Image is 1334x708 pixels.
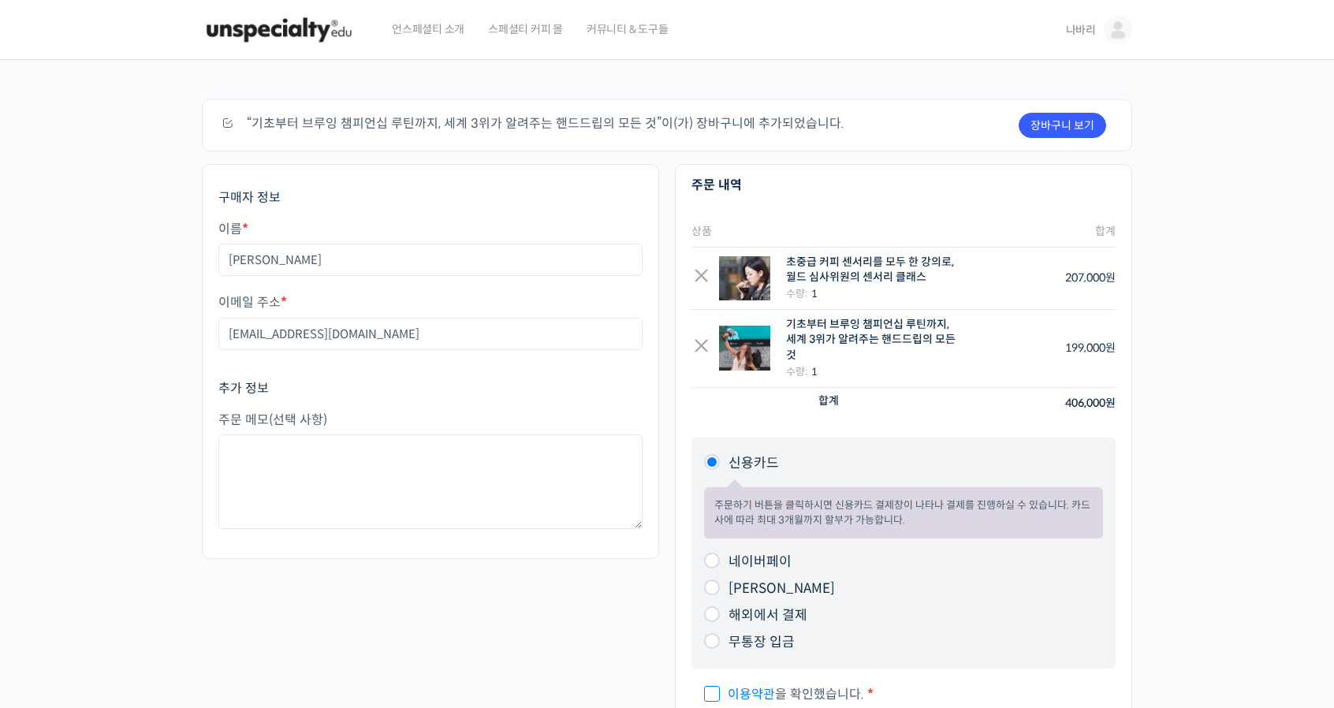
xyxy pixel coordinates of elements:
bdi: 199,000 [1065,341,1116,355]
div: 초중급 커피 센서리를 모두 한 강의로, 월드 심사위원의 센서리 클래스 [786,255,958,285]
abbr: 필수 [867,686,874,702]
th: 상품 [691,216,967,248]
a: Remove this item [691,268,711,288]
abbr: 필수 [242,221,248,237]
h3: 추가 정보 [218,380,643,397]
strong: 1 [811,365,818,378]
label: [PERSON_NAME] [728,580,835,597]
label: 주문 메모 [218,413,643,427]
label: 해외에서 결제 [728,607,807,624]
span: 나바리 [1066,23,1096,37]
span: 원 [1105,270,1116,285]
span: 원 [1105,341,1116,355]
strong: 1 [811,287,818,300]
abbr: 필수 [281,294,287,311]
bdi: 406,000 [1065,396,1116,410]
th: 합계 [691,388,967,419]
input: username@domain.com [218,318,643,350]
a: 장바구니 보기 [1019,113,1106,138]
a: 이용약관 [728,686,775,702]
p: 주문하기 버튼을 클릭하시면 신용카드 결제창이 나타나 결제를 진행하실 수 있습니다. 카드사에 따라 최대 3개월까지 할부가 가능합니다. [714,497,1093,528]
div: 기초부터 브루잉 챔피언십 루틴까지, 세계 3위가 알려주는 핸드드립의 모든 것 [786,317,958,363]
h3: 구매자 정보 [218,189,643,207]
span: 을 확인했습니다. [704,686,864,702]
div: 수량: [786,285,958,302]
h3: 주문 내역 [691,177,1116,194]
label: 이메일 주소 [218,296,643,310]
label: 무통장 입금 [728,634,795,650]
label: 신용카드 [728,455,779,471]
label: 이름 [218,222,643,237]
div: “기초부터 브루잉 챔피언십 루틴까지, 세계 3위가 알려주는 핸드드립의 모든 것”이(가) 장바구니에 추가되었습니다. [202,99,1132,151]
a: Remove this item [691,338,711,358]
span: 원 [1105,396,1116,410]
div: 수량: [786,363,958,380]
th: 합계 [967,216,1116,248]
label: 네이버페이 [728,553,792,570]
bdi: 207,000 [1065,270,1116,285]
span: (선택 사항) [269,412,327,428]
